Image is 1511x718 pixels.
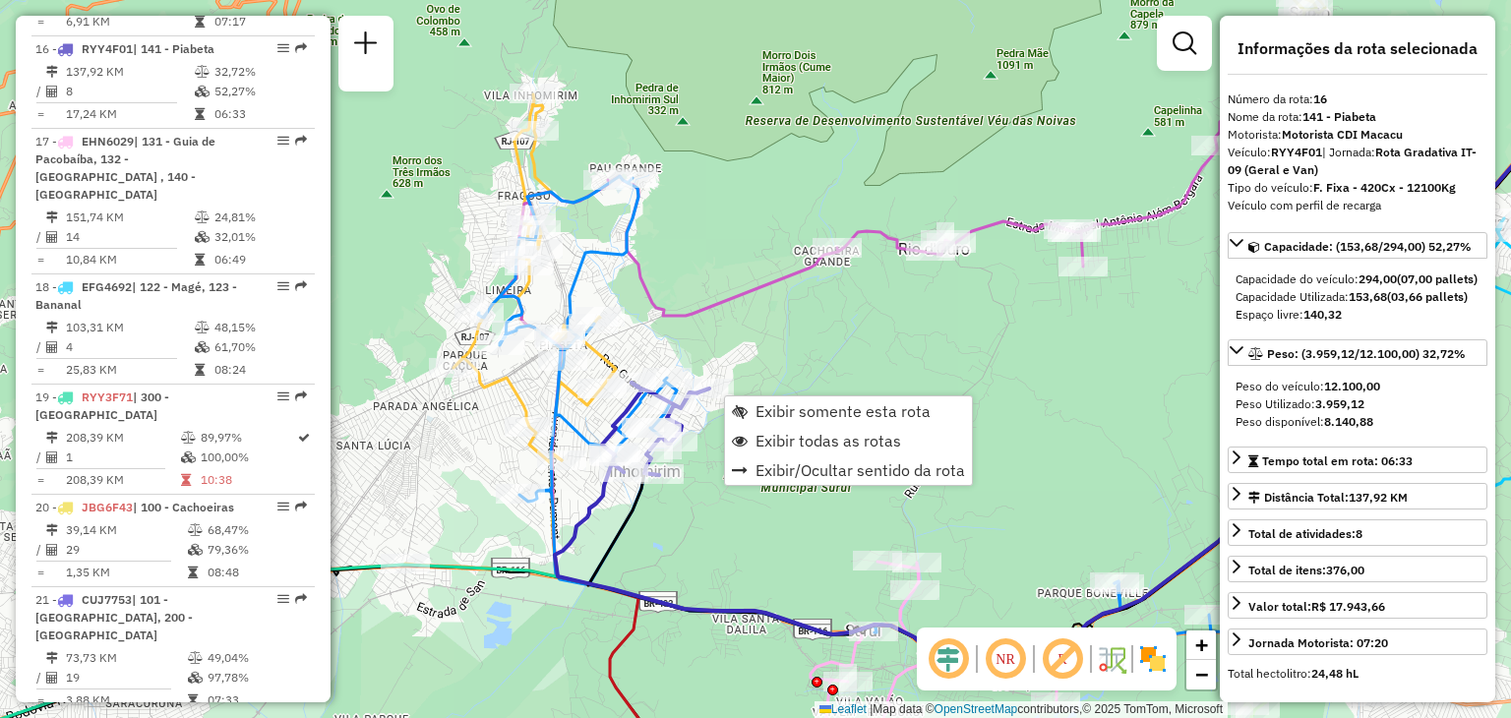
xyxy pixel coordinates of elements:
td: 32,72% [213,62,307,82]
span: Tempo total em rota: 06:33 [1262,453,1413,468]
td: / [35,668,45,688]
strong: 140,32 [1303,307,1342,322]
a: Leaflet [819,702,867,716]
div: Tipo do veículo: [1228,179,1487,197]
em: Rota exportada [295,593,307,605]
a: Peso: (3.959,12/12.100,00) 32,72% [1228,339,1487,366]
div: Peso: (3.959,12/12.100,00) 32,72% [1228,370,1487,439]
span: 18 - [35,279,237,312]
a: Nova sessão e pesquisa [346,24,386,68]
a: Zoom in [1186,630,1216,660]
i: Total de Atividades [46,544,58,556]
span: Capacidade: (153,68/294,00) 52,27% [1264,239,1472,254]
span: | 100 - Cachoeiras [133,500,234,514]
strong: Motorista CDI Macacu [1282,127,1403,142]
div: Nome da rota: [1228,108,1487,126]
i: Tempo total em rota [188,694,198,706]
span: Exibir/Ocultar sentido da rota [755,462,965,478]
span: EHN6029 [82,134,134,149]
td: 89,97% [200,428,296,448]
td: 1 [65,448,180,467]
span: 137,92 KM [1349,490,1408,505]
span: Exibir somente esta rota [755,403,931,419]
em: Opções [277,42,289,54]
span: − [1195,662,1208,687]
h4: Informações da rota selecionada [1228,39,1487,58]
div: Veículo: [1228,144,1487,179]
td: 4 [65,337,194,357]
i: Distância Total [46,66,58,78]
span: | 141 - Piabeta [133,41,214,56]
td: 32,01% [213,227,307,247]
a: Total de itens:376,00 [1228,556,1487,582]
div: Total de itens: [1248,562,1364,579]
td: 07:33 [207,690,306,710]
td: 137,92 KM [65,62,194,82]
i: % de utilização da cubagem [195,86,210,97]
td: 06:49 [213,250,307,269]
td: 19 [65,668,187,688]
em: Opções [277,390,289,402]
td: 10:38 [200,470,296,490]
span: | 131 - Guia de Pacobaíba, 132 - [GEOGRAPHIC_DATA] , 140 - [GEOGRAPHIC_DATA] [35,134,215,202]
strong: 153,68 [1349,289,1387,304]
span: + [1195,632,1208,657]
i: Tempo total em rota [181,474,191,486]
strong: 8.140,88 [1324,414,1373,429]
i: Rota otimizada [298,432,310,444]
td: / [35,540,45,560]
i: Distância Total [46,652,58,664]
div: Distância Total: [1248,489,1408,507]
div: Valor total: [1248,598,1385,616]
td: 97,78% [207,668,306,688]
a: Capacidade: (153,68/294,00) 52,27% [1228,232,1487,259]
div: Map data © contributors,© 2025 TomTom, Microsoft [815,701,1228,718]
span: Exibir rótulo [1039,635,1086,683]
span: 16 - [35,41,214,56]
em: Rota exportada [295,390,307,402]
td: 8 [65,82,194,101]
span: | 122 - Magé, 123 - Bananal [35,279,237,312]
div: Jornada Motorista: 07:20 [1248,634,1388,652]
span: 17 - [35,134,215,202]
td: 208,39 KM [65,470,180,490]
i: Tempo total em rota [195,364,205,376]
i: % de utilização da cubagem [195,231,210,243]
span: RYY3F71 [82,389,133,404]
em: Rota exportada [295,280,307,292]
i: Total de Atividades [46,672,58,684]
strong: 8 [1356,526,1362,541]
i: Tempo total em rota [188,567,198,578]
em: Rota exportada [295,135,307,147]
td: 10,84 KM [65,250,194,269]
strong: 376,00 [1326,563,1364,577]
td: 79,36% [207,540,306,560]
img: Exibir/Ocultar setores [1137,643,1169,675]
span: Ocultar deslocamento [925,635,972,683]
strong: 12.100,00 [1324,379,1380,393]
span: Ocultar NR [982,635,1029,683]
td: = [35,250,45,269]
span: Exibir todas as rotas [755,433,901,449]
td: 48,15% [213,318,307,337]
i: Distância Total [46,211,58,223]
i: % de utilização do peso [195,211,210,223]
td: / [35,82,45,101]
em: Opções [277,135,289,147]
strong: (03,66 pallets) [1387,289,1468,304]
em: Rota exportada [295,42,307,54]
i: Distância Total [46,524,58,536]
a: OpenStreetMap [935,702,1018,716]
i: Tempo total em rota [195,254,205,266]
img: Fluxo de ruas [1096,643,1127,675]
td: 100,00% [200,448,296,467]
td: 6,91 KM [65,12,194,31]
td: 1,35 KM [65,563,187,582]
td: 25,83 KM [65,360,194,380]
i: % de utilização do peso [188,524,203,536]
li: Exibir/Ocultar sentido da rota [725,455,972,485]
td: 52,27% [213,82,307,101]
td: = [35,690,45,710]
td: 61,70% [213,337,307,357]
i: % de utilização da cubagem [188,672,203,684]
